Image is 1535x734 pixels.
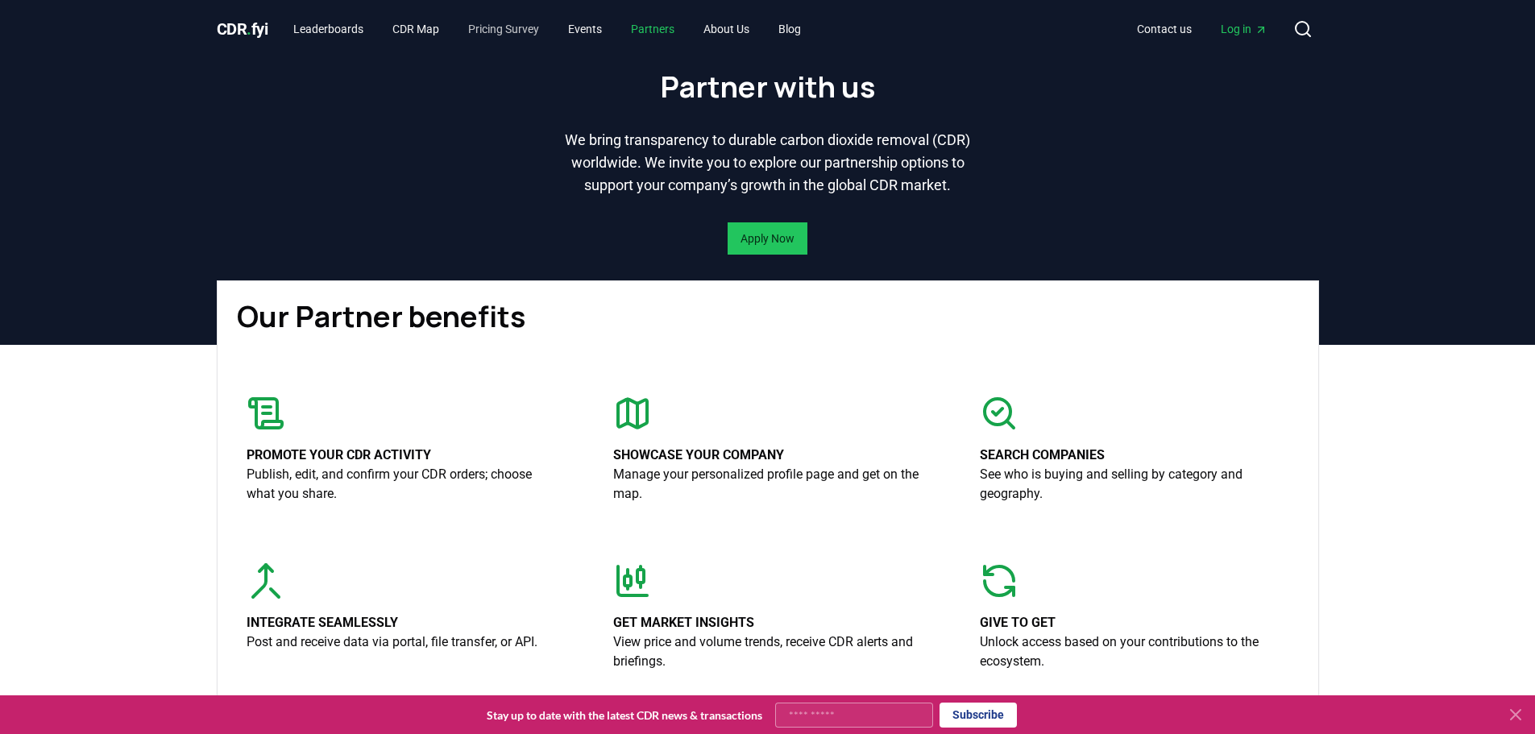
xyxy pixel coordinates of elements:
[247,613,537,632] p: Integrate seamlessly
[613,632,922,671] p: View price and volume trends, receive CDR alerts and briefings.
[980,465,1288,504] p: See who is buying and selling by category and geography.
[980,613,1288,632] p: Give to get
[980,632,1288,671] p: Unlock access based on your contributions to the ecosystem.
[1208,15,1280,44] a: Log in
[247,19,251,39] span: .
[1124,15,1205,44] a: Contact us
[613,446,922,465] p: Showcase your company
[247,465,555,504] p: Publish, edit, and confirm your CDR orders; choose what you share.
[217,19,268,39] span: CDR fyi
[613,465,922,504] p: Manage your personalized profile page and get on the map.
[1124,15,1280,44] nav: Main
[455,15,552,44] a: Pricing Survey
[380,15,452,44] a: CDR Map
[280,15,376,44] a: Leaderboards
[980,446,1288,465] p: Search companies
[765,15,814,44] a: Blog
[691,15,762,44] a: About Us
[555,15,615,44] a: Events
[728,222,807,255] button: Apply Now
[562,129,974,197] p: We bring transparency to durable carbon dioxide removal (CDR) worldwide. We invite you to explore...
[217,18,268,40] a: CDR.fyi
[618,15,687,44] a: Partners
[741,230,794,247] a: Apply Now
[660,71,875,103] h1: Partner with us
[237,301,1299,333] h1: Our Partner benefits
[1221,21,1267,37] span: Log in
[247,632,537,652] p: Post and receive data via portal, file transfer, or API.
[247,446,555,465] p: Promote your CDR activity
[613,613,922,632] p: Get market insights
[280,15,814,44] nav: Main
